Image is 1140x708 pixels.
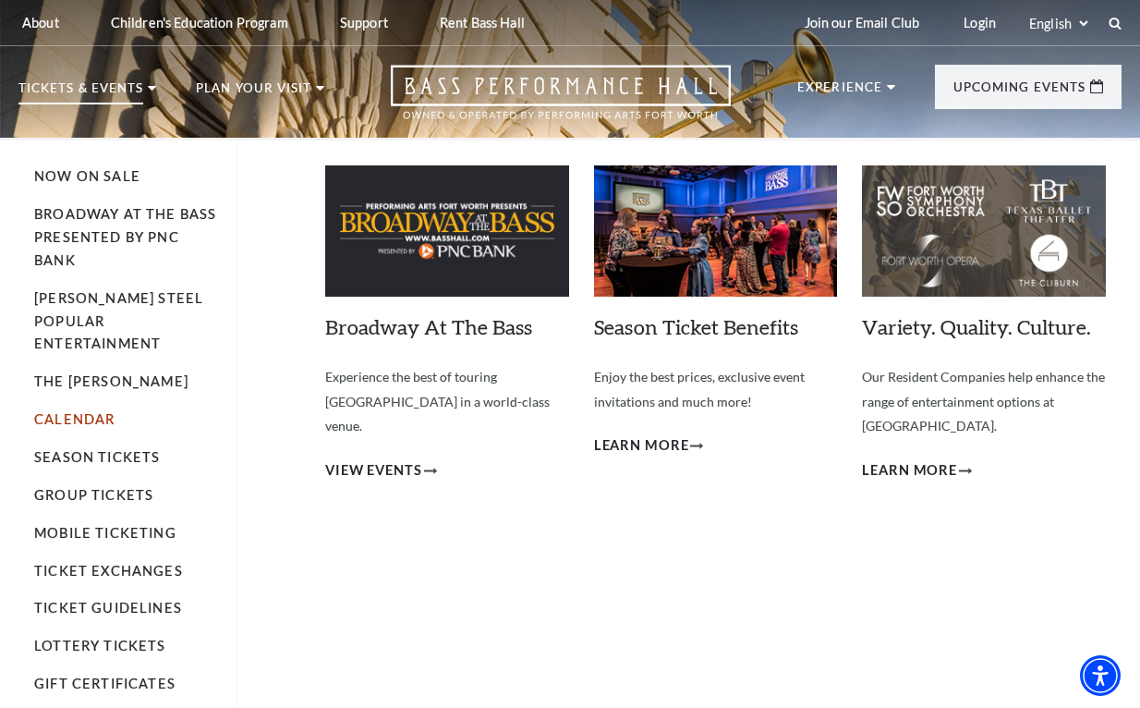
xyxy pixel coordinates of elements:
[862,365,1106,439] p: Our Resident Companies help enhance the range of entertainment options at [GEOGRAPHIC_DATA].
[1080,655,1121,696] div: Accessibility Menu
[196,82,311,104] p: Plan Your Visit
[34,449,160,465] a: Season Tickets
[862,459,972,482] a: Learn More Variety. Quality. Culture.
[325,165,569,297] img: Broadway At The Bass
[440,15,525,31] p: Rent Bass Hall
[34,290,203,352] a: [PERSON_NAME] Steel Popular Entertainment
[34,206,216,268] a: Broadway At The Bass presented by PNC Bank
[594,434,689,458] span: Learn More
[325,459,437,482] a: View Events
[18,82,143,104] p: Tickets & Events
[34,168,140,184] a: Now On Sale
[34,638,166,653] a: Lottery Tickets
[862,459,957,482] span: Learn More
[34,676,176,691] a: Gift Certificates
[594,434,704,458] a: Learn More Season Ticket Benefits
[34,525,176,541] a: Mobile Ticketing
[325,314,532,339] a: Broadway At The Bass
[1025,15,1091,32] select: Select:
[797,81,882,104] p: Experience
[953,81,1085,104] p: Upcoming Events
[34,373,188,389] a: The [PERSON_NAME]
[340,15,388,31] p: Support
[862,314,1091,339] a: Variety. Quality. Culture.
[594,165,838,297] img: Season Ticket Benefits
[34,411,115,427] a: Calendar
[34,487,153,503] a: Group Tickets
[325,459,422,482] span: View Events
[34,600,182,616] a: Ticket Guidelines
[594,365,838,414] p: Enjoy the best prices, exclusive event invitations and much more!
[324,65,797,138] a: Open this option
[862,165,1106,297] img: Variety. Quality. Culture.
[34,563,183,579] a: Ticket Exchanges
[111,15,288,31] p: Children's Education Program
[325,365,569,439] p: Experience the best of touring [GEOGRAPHIC_DATA] in a world-class venue.
[594,314,798,339] a: Season Ticket Benefits
[22,15,59,31] p: About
